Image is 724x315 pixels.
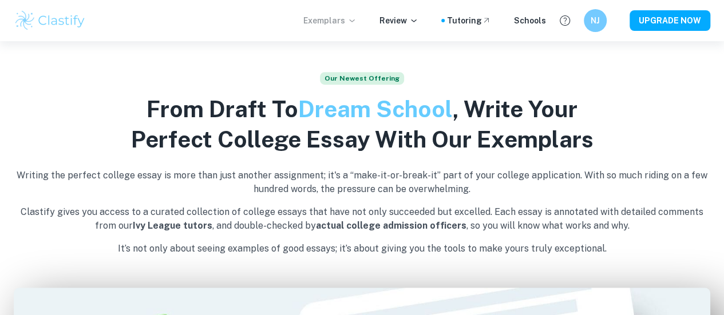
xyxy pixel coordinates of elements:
[14,94,710,155] h2: From Draft To , Write Your Perfect College Essay With Our Exemplars
[14,205,710,233] p: Clastify gives you access to a curated collection of college essays that have not only succeeded ...
[14,9,86,32] img: Clastify logo
[133,220,212,231] b: Ivy League tutors
[589,14,602,27] h6: NJ
[320,72,404,85] span: Our Newest Offering
[584,9,607,32] button: NJ
[14,169,710,196] p: Writing the perfect college essay is more than just another assignment; it's a “make-it-or-break-...
[298,95,453,122] span: Dream School
[447,14,491,27] a: Tutoring
[514,14,546,27] a: Schools
[14,242,710,256] p: It’s not only about seeing examples of good essays; it’s about giving you the tools to make yours...
[303,14,357,27] p: Exemplars
[316,220,466,231] b: actual college admission officers
[379,14,418,27] p: Review
[555,11,575,30] button: Help and Feedback
[630,10,710,31] button: UPGRADE NOW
